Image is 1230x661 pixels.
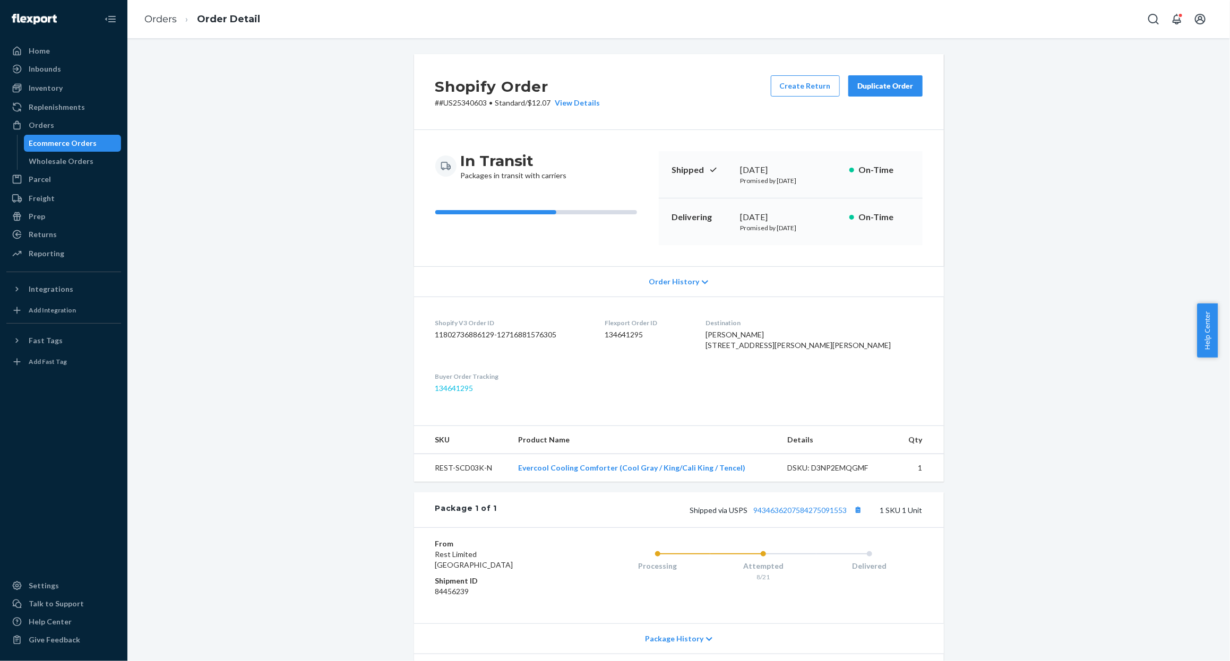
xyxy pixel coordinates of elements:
[6,631,121,648] button: Give Feedback
[6,353,121,370] a: Add Fast Tag
[435,576,562,586] dt: Shipment ID
[896,454,943,482] td: 1
[495,98,526,107] span: Standard
[435,586,562,597] dd: 84456239
[29,616,72,627] div: Help Center
[788,463,888,473] div: DSKU: D3NP2EMQGMF
[741,223,841,232] p: Promised by [DATE]
[1190,8,1211,30] button: Open account menu
[435,384,474,393] a: 134641295
[29,174,51,185] div: Parcel
[497,503,922,517] div: 1 SKU 1 Unit
[6,613,121,630] a: Help Center
[754,506,847,515] a: 9434636207584275091553
[197,13,260,25] a: Order Detail
[741,211,841,223] div: [DATE]
[29,138,97,149] div: Ecommerce Orders
[435,503,497,517] div: Package 1 of 1
[1197,303,1218,358] button: Help Center
[29,284,73,294] div: Integrations
[605,561,711,571] div: Processing
[6,226,121,243] a: Returns
[6,190,121,207] a: Freight
[6,245,121,262] a: Reporting
[6,577,121,594] a: Settings
[706,318,923,327] dt: Destination
[605,318,689,327] dt: Flexport Order ID
[858,164,910,176] p: On-Time
[6,171,121,188] a: Parcel
[489,98,493,107] span: •
[29,335,63,346] div: Fast Tags
[24,135,122,152] a: Ecommerce Orders
[858,211,910,223] p: On-Time
[29,46,50,56] div: Home
[29,248,64,259] div: Reporting
[435,372,588,381] dt: Buyer Order Tracking
[690,506,865,515] span: Shipped via USPS
[24,153,122,170] a: Wholesale Orders
[6,117,121,134] a: Orders
[1143,8,1164,30] button: Open Search Box
[848,75,923,97] button: Duplicate Order
[435,550,513,569] span: Rest Limited [GEOGRAPHIC_DATA]
[551,98,600,108] button: View Details
[6,302,121,319] a: Add Integration
[6,595,121,612] a: Talk to Support
[29,193,55,204] div: Freight
[706,330,891,350] span: [PERSON_NAME] [STREET_ADDRESS][PERSON_NAME][PERSON_NAME]
[816,561,923,571] div: Delivered
[12,14,57,24] img: Flexport logo
[435,538,562,549] dt: From
[710,561,816,571] div: Attempted
[29,156,94,167] div: Wholesale Orders
[896,426,943,454] th: Qty
[518,463,745,472] a: Evercool Cooling Comforter (Cool Gray / King/Cali King / Tencel)
[29,83,63,93] div: Inventory
[1166,8,1188,30] button: Open notifications
[510,426,779,454] th: Product Name
[672,164,732,176] p: Shipped
[414,454,510,482] td: REST-SCD03K-N
[29,229,57,240] div: Returns
[29,580,59,591] div: Settings
[645,633,703,644] span: Package History
[435,75,600,98] h2: Shopify Order
[649,276,699,287] span: Order History
[435,329,588,340] dd: 11802736886129-12716881576305
[435,98,600,108] p: # #US25340603 / $12.07
[779,426,896,454] th: Details
[29,634,80,645] div: Give Feedback
[857,81,914,91] div: Duplicate Order
[6,281,121,298] button: Integrations
[29,211,45,222] div: Prep
[29,306,76,315] div: Add Integration
[435,318,588,327] dt: Shopify V3 Order ID
[136,4,269,35] ol: breadcrumbs
[6,42,121,59] a: Home
[6,208,121,225] a: Prep
[741,176,841,185] p: Promised by [DATE]
[29,598,84,609] div: Talk to Support
[741,164,841,176] div: [DATE]
[710,572,816,581] div: 8/21
[851,503,865,517] button: Copy tracking number
[29,102,85,112] div: Replenishments
[771,75,840,97] button: Create Return
[6,60,121,77] a: Inbounds
[6,99,121,116] a: Replenishments
[605,329,689,340] dd: 134641295
[461,151,567,170] h3: In Transit
[29,357,67,366] div: Add Fast Tag
[144,13,177,25] a: Orders
[461,151,567,181] div: Packages in transit with carriers
[414,426,510,454] th: SKU
[29,64,61,74] div: Inbounds
[100,8,121,30] button: Close Navigation
[672,211,732,223] p: Delivering
[29,120,54,131] div: Orders
[6,80,121,97] a: Inventory
[6,332,121,349] button: Fast Tags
